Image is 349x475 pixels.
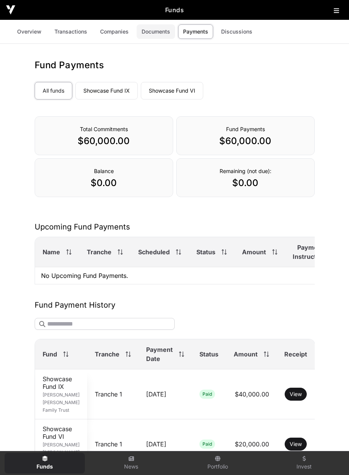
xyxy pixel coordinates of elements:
a: Showcase Fund IX [75,82,138,99]
a: Transactions [49,24,92,39]
a: Payments [178,24,213,39]
span: Payment Instructions [293,243,329,261]
h2: Upcoming Fund Payments [35,221,315,232]
p: $60,000.00 [184,135,307,147]
td: Tranche 1 [87,369,139,419]
td: [DATE] [139,419,192,469]
span: [PERSON_NAME] [PERSON_NAME] Family Trust [43,442,80,463]
p: $0.00 [43,177,165,189]
a: Funds [5,453,85,473]
span: Total Commitments [80,126,128,132]
a: Documents [137,24,175,39]
span: Payment Date [146,345,173,363]
span: Balance [94,168,114,174]
td: Tranche 1 [87,419,139,469]
p: $60,000.00 [43,135,165,147]
span: Paid [202,441,212,447]
span: Fund Payments [226,126,265,132]
span: Receipt [284,350,307,359]
span: Amount [234,350,258,359]
span: Scheduled [138,247,170,257]
span: Paid [202,391,212,397]
a: Invest [264,453,344,473]
button: View [285,388,307,401]
a: Discussions [216,24,257,39]
span: Name [43,247,60,257]
a: Overview [12,24,46,39]
img: Icehouse Ventures Logo [6,5,15,14]
a: Showcase Fund VI [141,82,203,99]
span: Remaining (not due): [220,168,271,174]
h1: Fund Payments [35,59,315,71]
td: Showcase Fund IX [35,369,87,419]
a: View [290,440,302,448]
span: Status [199,350,218,359]
span: Tranche [87,247,112,257]
h2: Funds [15,5,334,14]
span: Status [196,247,215,257]
a: Portfolio [178,453,258,473]
a: All funds [35,82,72,99]
td: $20,000.00 [226,419,277,469]
a: Companies [95,24,134,39]
p: $0.00 [184,177,307,189]
td: Showcase Fund VI [35,419,87,469]
td: $40,000.00 [226,369,277,419]
span: Fund [43,350,57,359]
span: [PERSON_NAME] [PERSON_NAME] Family Trust [43,392,80,413]
td: No Upcoming Fund Payments. [35,267,336,284]
iframe: Chat Widget [311,438,349,475]
a: View [290,390,302,398]
button: View [285,438,307,451]
td: [DATE] [139,369,192,419]
a: News [91,453,171,473]
h2: Fund Payment History [35,300,315,310]
span: Tranche [95,350,120,359]
span: Amount [242,247,266,257]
